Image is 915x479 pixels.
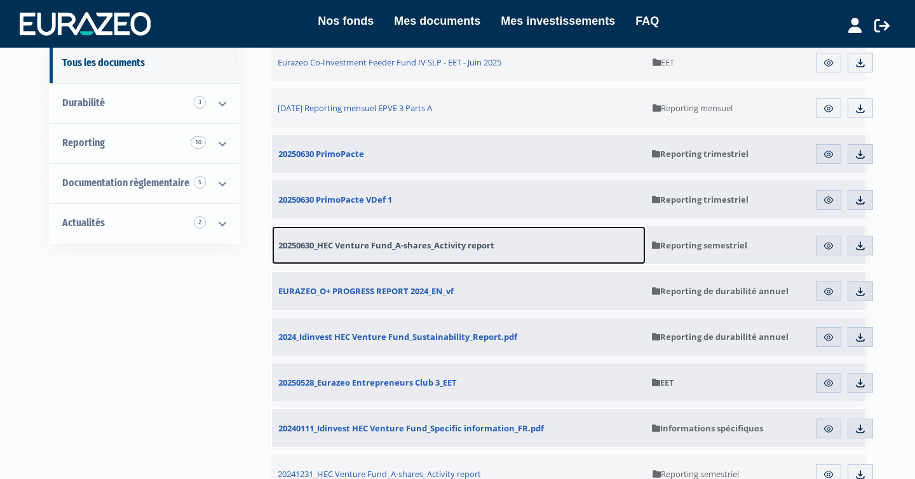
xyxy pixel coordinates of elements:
a: Tous les documents [50,43,239,83]
span: Reporting trimestriel [652,194,749,205]
a: EURAZEO_O+ PROGRESS REPORT 2024_EN_vf [272,272,646,310]
a: [DATE] Reporting mensuel EPVE 3 Parts A [271,88,646,128]
img: download.svg [855,240,866,252]
span: EET [653,57,674,68]
a: Durabilité 3 [50,83,239,123]
span: 2024_Idinvest HEC Venture Fund_Sustainability_Report.pdf [278,331,517,342]
img: download.svg [855,286,866,297]
span: Reporting de durabilité annuel [652,331,789,342]
span: Reporting semestriel [652,239,747,251]
img: download.svg [855,103,866,114]
a: 20240111_Idinvest HEC Venture Fund_Specific information_FR.pdf [272,409,646,447]
a: 20250630_HEC Venture Fund_A-shares_Activity report [272,226,646,264]
img: 1732889491-logotype_eurazeo_blanc_rvb.png [20,12,151,35]
a: Reporting 10 [50,123,239,163]
img: eye.svg [823,194,834,206]
span: Reporting de durabilité annuel [652,285,789,297]
img: download.svg [855,332,866,343]
img: eye.svg [823,423,834,435]
span: 20240111_Idinvest HEC Venture Fund_Specific information_FR.pdf [278,422,544,434]
a: 20250630 PrimoPacte VDef 1 [272,180,646,219]
span: Documentation règlementaire [62,177,189,189]
span: Eurazeo Co-Investment Feeder Fund IV SLP - EET - Juin 2025 [278,57,501,68]
a: Documentation règlementaire 5 [50,163,239,203]
span: Informations spécifiques [652,422,763,434]
img: download.svg [855,377,866,389]
img: download.svg [855,194,866,206]
span: Reporting mensuel [653,102,733,114]
span: 5 [194,176,206,189]
span: 2 [194,216,206,229]
span: EET [652,377,674,388]
img: eye.svg [823,377,834,389]
img: eye.svg [823,103,834,114]
span: 20250630_HEC Venture Fund_A-shares_Activity report [278,239,494,251]
span: Reporting trimestriel [652,148,749,159]
span: 10 [191,136,206,149]
a: Eurazeo Co-Investment Feeder Fund IV SLP - EET - Juin 2025 [271,43,646,82]
span: 3 [194,96,206,109]
a: Nos fonds [318,12,374,30]
img: download.svg [855,423,866,435]
img: eye.svg [823,332,834,343]
a: Mes documents [394,12,480,30]
img: eye.svg [823,149,834,160]
span: 20250630 PrimoPacte VDef 1 [278,194,392,205]
a: Actualités 2 [50,203,239,243]
a: 2024_Idinvest HEC Venture Fund_Sustainability_Report.pdf [272,318,646,356]
a: Mes investissements [501,12,615,30]
span: Durabilité [62,97,105,109]
span: [DATE] Reporting mensuel EPVE 3 Parts A [278,102,432,114]
img: eye.svg [823,286,834,297]
span: EURAZEO_O+ PROGRESS REPORT 2024_EN_vf [278,285,454,297]
span: Reporting [62,137,105,149]
span: 20250528_Eurazeo Entrepreneurs Club 3_EET [278,377,457,388]
img: eye.svg [823,57,834,69]
a: FAQ [635,12,659,30]
img: download.svg [855,149,866,160]
span: Actualités [62,217,105,229]
img: eye.svg [823,240,834,252]
img: download.svg [855,57,866,69]
span: 20250630 PrimoPacte [278,148,364,159]
a: 20250528_Eurazeo Entrepreneurs Club 3_EET [272,363,646,401]
a: 20250630 PrimoPacte [272,135,646,173]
